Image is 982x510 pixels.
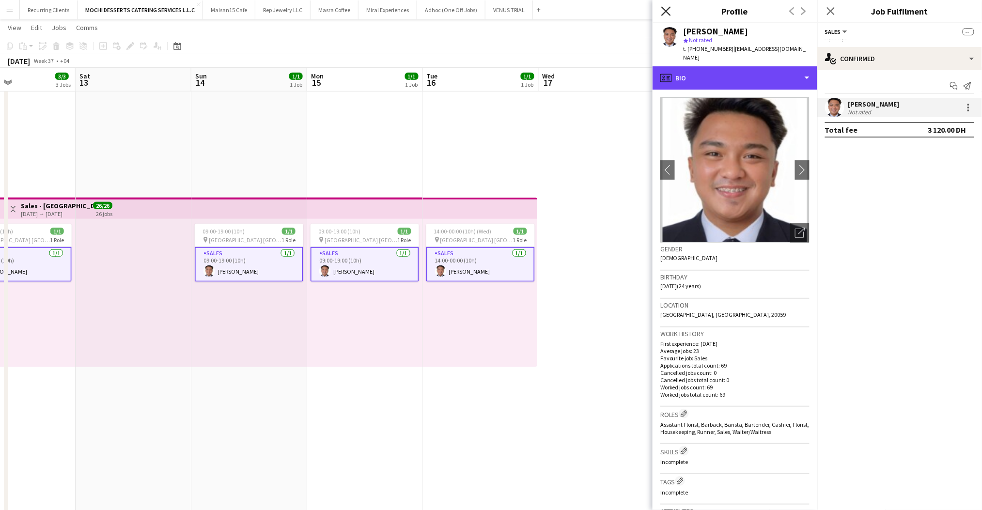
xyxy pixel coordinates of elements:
p: Incomplete [660,489,810,496]
p: Average jobs: 23 [660,347,810,355]
button: Maisan15 Cafe [203,0,255,19]
span: Jobs [52,23,66,32]
app-job-card: 09:00-19:00 (10h)1/1 [GEOGRAPHIC_DATA] [GEOGRAPHIC_DATA]1 RoleSales1/109:00-19:00 (10h)[PERSON_NAME] [195,224,303,282]
div: [PERSON_NAME] [848,100,900,108]
h3: Location [660,301,810,309]
a: Comms [72,21,102,34]
app-card-role: Sales1/109:00-19:00 (10h)[PERSON_NAME] [311,247,419,282]
button: Masra Coffee [311,0,359,19]
app-job-card: 09:00-19:00 (10h)1/1 [GEOGRAPHIC_DATA] [GEOGRAPHIC_DATA]1 RoleSales1/109:00-19:00 (10h)[PERSON_NAME] [311,224,419,282]
div: 1 Job [290,81,302,88]
img: Crew avatar or photo [660,97,810,243]
span: 1 Role [397,236,411,244]
div: [DATE] → [DATE] [21,210,93,217]
span: 14:00-00:00 (10h) (Wed) [434,228,492,235]
h3: Birthday [660,273,810,281]
h3: Skills [660,446,810,456]
button: MOCHI DESSERTS CATERING SERVICES L.L.C [78,0,203,19]
span: -- [963,28,974,35]
span: 17 [541,77,555,88]
span: 1/1 [50,228,64,235]
span: 1 Role [513,236,527,244]
h3: Sales - [GEOGRAPHIC_DATA] [21,201,93,210]
a: View [4,21,25,34]
p: Incomplete [660,458,810,465]
span: 1/1 [405,73,419,80]
div: 1 Job [521,81,534,88]
button: VENUS TRIAL [485,0,533,19]
app-card-role: Sales1/114:00-00:00 (10h)[PERSON_NAME] [426,247,535,282]
p: Worked jobs total count: 69 [660,391,810,398]
a: Jobs [48,21,70,34]
span: View [8,23,21,32]
div: Total fee [825,125,858,135]
h3: Roles [660,409,810,419]
span: Wed [543,72,555,80]
span: 3/3 [55,73,69,80]
span: 1/1 [398,228,411,235]
app-card-role: Sales1/109:00-19:00 (10h)[PERSON_NAME] [195,247,303,282]
h3: Tags [660,476,810,486]
p: Cancelled jobs total count: 0 [660,376,810,384]
h3: Gender [660,245,810,253]
span: 1/1 [521,73,534,80]
button: Sales [825,28,849,35]
span: 16 [425,77,438,88]
button: Adhoc (One Off Jobs) [417,0,485,19]
span: 14 [194,77,207,88]
a: Edit [27,21,46,34]
span: Assistant Florist, Barback, Barista, Bartender, Cashier, Florist, Housekeeping, Runner, Sales, Wa... [660,421,810,435]
span: Comms [76,23,98,32]
span: Week 37 [32,57,56,64]
div: 1 Job [405,81,418,88]
span: Not rated [689,36,713,44]
span: 26/26 [93,202,112,209]
app-job-card: 14:00-00:00 (10h) (Wed)1/1 [GEOGRAPHIC_DATA] [GEOGRAPHIC_DATA]1 RoleSales1/114:00-00:00 (10h)[PER... [426,224,535,282]
span: Sat [79,72,90,80]
span: [DEMOGRAPHIC_DATA] [660,254,718,262]
span: 15 [310,77,324,88]
div: Open photos pop-in [790,223,810,243]
div: 3 Jobs [56,81,71,88]
p: Favourite job: Sales [660,355,810,362]
button: Miral Experiences [359,0,417,19]
div: Bio [653,66,817,90]
span: [GEOGRAPHIC_DATA] [GEOGRAPHIC_DATA] [325,236,397,244]
span: [GEOGRAPHIC_DATA] [GEOGRAPHIC_DATA] [440,236,513,244]
span: [GEOGRAPHIC_DATA] [GEOGRAPHIC_DATA] [209,236,281,244]
button: Rep Jewelry LLC [255,0,311,19]
span: 1 Role [50,236,64,244]
div: +04 [60,57,69,64]
span: | [EMAIL_ADDRESS][DOMAIN_NAME] [684,45,806,61]
div: 26 jobs [96,209,112,217]
button: Recurring Clients [20,0,78,19]
span: Sun [195,72,207,80]
span: t. [PHONE_NUMBER] [684,45,734,52]
p: Applications total count: 69 [660,362,810,369]
span: Sales [825,28,841,35]
h3: Profile [653,5,817,17]
p: Worked jobs count: 69 [660,384,810,391]
div: Not rated [848,108,873,116]
p: First experience: [DATE] [660,340,810,347]
span: 1 Role [281,236,296,244]
span: Tue [427,72,438,80]
div: [DATE] [8,56,30,66]
span: [DATE] (24 years) [660,282,701,290]
div: [PERSON_NAME] [684,27,748,36]
span: 09:00-19:00 (10h) [203,228,245,235]
div: Confirmed [817,47,982,70]
span: 1/1 [289,73,303,80]
span: Edit [31,23,42,32]
h3: Job Fulfilment [817,5,982,17]
span: 1/1 [282,228,296,235]
h3: Work history [660,329,810,338]
p: Cancelled jobs count: 0 [660,369,810,376]
span: [GEOGRAPHIC_DATA], [GEOGRAPHIC_DATA], 20059 [660,311,786,318]
div: 3 120.00 DH [928,125,966,135]
span: 1/1 [514,228,527,235]
span: 09:00-19:00 (10h) [318,228,360,235]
